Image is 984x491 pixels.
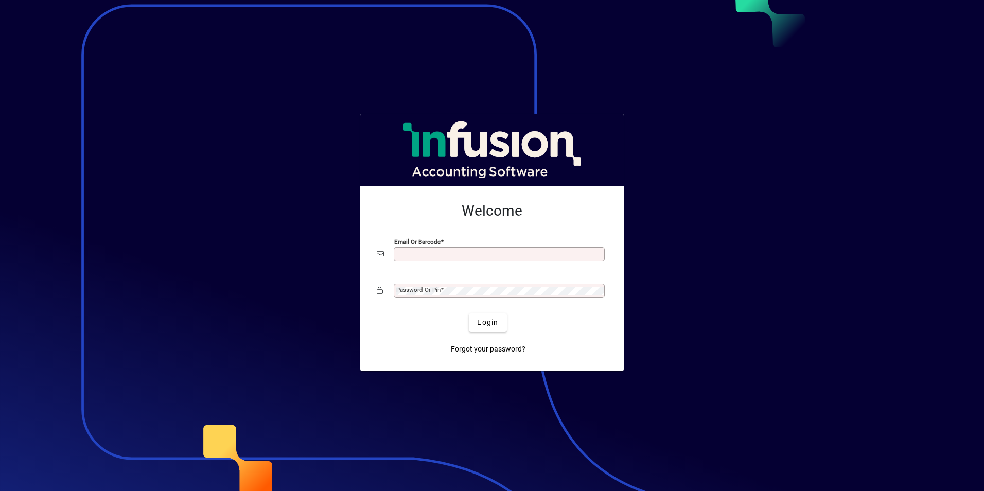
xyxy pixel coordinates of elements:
a: Forgot your password? [447,340,530,359]
h2: Welcome [377,202,607,220]
mat-label: Email or Barcode [394,238,441,245]
button: Login [469,313,506,332]
span: Login [477,317,498,328]
mat-label: Password or Pin [396,286,441,293]
span: Forgot your password? [451,344,525,355]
